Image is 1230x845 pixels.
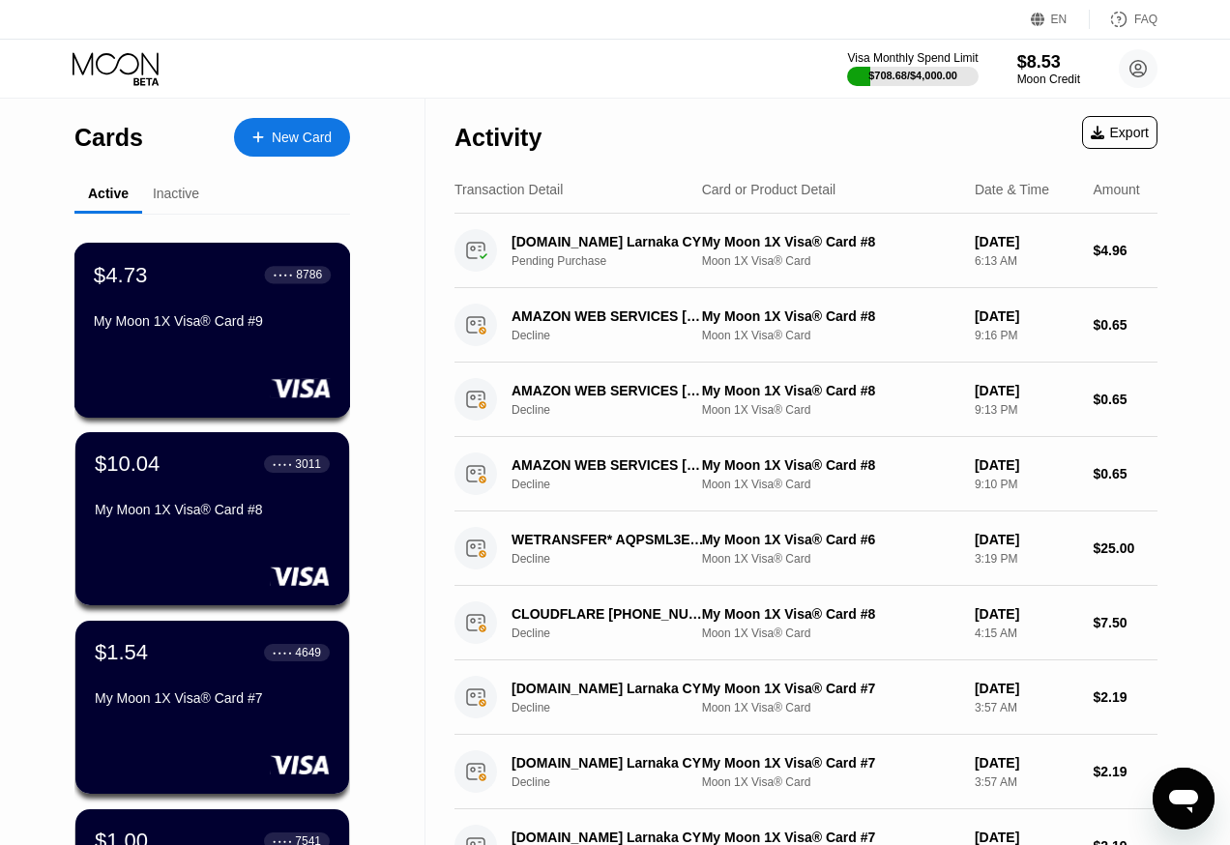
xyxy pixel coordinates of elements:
[975,383,1078,398] div: [DATE]
[272,130,332,146] div: New Card
[975,457,1078,473] div: [DATE]
[75,432,349,605] div: $10.04● ● ● ●3011My Moon 1X Visa® Card #8
[702,457,959,473] div: My Moon 1X Visa® Card #8
[88,186,129,201] div: Active
[1093,540,1157,556] div: $25.00
[975,755,1078,771] div: [DATE]
[512,329,720,342] div: Decline
[512,457,706,473] div: AMAZON WEB SERVICES [PHONE_NUMBER] AU
[512,234,706,249] div: [DOMAIN_NAME] Larnaka CY
[273,838,292,844] div: ● ● ● ●
[1093,689,1157,705] div: $2.19
[512,532,706,547] div: WETRANSFER* AQPSML3E [PHONE_NUMBER] NL
[234,118,350,157] div: New Card
[702,830,959,845] div: My Moon 1X Visa® Card #7
[702,234,959,249] div: My Moon 1X Visa® Card #8
[975,701,1078,714] div: 3:57 AM
[512,403,720,417] div: Decline
[512,606,706,622] div: CLOUDFLARE [PHONE_NUMBER] US
[702,254,959,268] div: Moon 1X Visa® Card
[512,383,706,398] div: AMAZON WEB SERVICES [PHONE_NUMBER] AU
[95,502,330,517] div: My Moon 1X Visa® Card #8
[1093,615,1157,630] div: $7.50
[1017,52,1080,86] div: $8.53Moon Credit
[847,51,978,65] div: Visa Monthly Spend Limit
[296,268,322,281] div: 8786
[454,437,1157,511] div: AMAZON WEB SERVICES [PHONE_NUMBER] AUDeclineMy Moon 1X Visa® Card #8Moon 1X Visa® Card[DATE]9:10 ...
[1091,125,1149,140] div: Export
[512,254,720,268] div: Pending Purchase
[975,182,1049,197] div: Date & Time
[512,775,720,789] div: Decline
[975,532,1078,547] div: [DATE]
[74,124,143,152] div: Cards
[975,775,1078,789] div: 3:57 AM
[702,478,959,491] div: Moon 1X Visa® Card
[1031,10,1090,29] div: EN
[975,329,1078,342] div: 9:16 PM
[975,830,1078,845] div: [DATE]
[975,606,1078,622] div: [DATE]
[1093,317,1157,333] div: $0.65
[273,461,292,467] div: ● ● ● ●
[512,626,720,640] div: Decline
[1093,466,1157,481] div: $0.65
[454,182,563,197] div: Transaction Detail
[1082,116,1157,149] div: Export
[702,329,959,342] div: Moon 1X Visa® Card
[975,308,1078,324] div: [DATE]
[702,308,959,324] div: My Moon 1X Visa® Card #8
[847,51,978,86] div: Visa Monthly Spend Limit$708.68/$4,000.00
[454,124,542,152] div: Activity
[975,403,1078,417] div: 9:13 PM
[454,735,1157,809] div: [DOMAIN_NAME] Larnaka CYDeclineMy Moon 1X Visa® Card #7Moon 1X Visa® Card[DATE]3:57 AM$2.19
[1093,182,1139,197] div: Amount
[454,660,1157,735] div: [DOMAIN_NAME] Larnaka CYDeclineMy Moon 1X Visa® Card #7Moon 1X Visa® Card[DATE]3:57 AM$2.19
[702,182,836,197] div: Card or Product Detail
[702,403,959,417] div: Moon 1X Visa® Card
[274,272,293,277] div: ● ● ● ●
[975,234,1078,249] div: [DATE]
[975,254,1078,268] div: 6:13 AM
[975,478,1078,491] div: 9:10 PM
[454,511,1157,586] div: WETRANSFER* AQPSML3E [PHONE_NUMBER] NLDeclineMy Moon 1X Visa® Card #6Moon 1X Visa® Card[DATE]3:19...
[1093,243,1157,258] div: $4.96
[75,244,349,417] div: $4.73● ● ● ●8786My Moon 1X Visa® Card #9
[1051,13,1068,26] div: EN
[95,690,330,706] div: My Moon 1X Visa® Card #7
[702,606,959,622] div: My Moon 1X Visa® Card #8
[295,457,321,471] div: 3011
[454,288,1157,363] div: AMAZON WEB SERVICES [PHONE_NUMBER] AUDeclineMy Moon 1X Visa® Card #8Moon 1X Visa® Card[DATE]9:16 ...
[702,383,959,398] div: My Moon 1X Visa® Card #8
[512,478,720,491] div: Decline
[1093,392,1157,407] div: $0.65
[95,452,160,477] div: $10.04
[512,552,720,566] div: Decline
[512,308,706,324] div: AMAZON WEB SERVICES [PHONE_NUMBER] AU
[1093,764,1157,779] div: $2.19
[702,626,959,640] div: Moon 1X Visa® Card
[94,313,331,329] div: My Moon 1X Visa® Card #9
[75,621,349,794] div: $1.54● ● ● ●4649My Moon 1X Visa® Card #7
[702,681,959,696] div: My Moon 1X Visa® Card #7
[975,681,1078,696] div: [DATE]
[702,775,959,789] div: Moon 1X Visa® Card
[273,650,292,656] div: ● ● ● ●
[512,701,720,714] div: Decline
[95,640,148,665] div: $1.54
[1134,13,1157,26] div: FAQ
[153,186,199,201] div: Inactive
[1153,768,1215,830] iframe: Button to launch messaging window
[975,552,1078,566] div: 3:19 PM
[295,646,321,659] div: 4649
[512,830,706,845] div: [DOMAIN_NAME] Larnaka CY
[512,755,706,771] div: [DOMAIN_NAME] Larnaka CY
[454,363,1157,437] div: AMAZON WEB SERVICES [PHONE_NUMBER] AUDeclineMy Moon 1X Visa® Card #8Moon 1X Visa® Card[DATE]9:13 ...
[1017,73,1080,86] div: Moon Credit
[868,70,957,81] div: $708.68 / $4,000.00
[702,552,959,566] div: Moon 1X Visa® Card
[702,755,959,771] div: My Moon 1X Visa® Card #7
[702,532,959,547] div: My Moon 1X Visa® Card #6
[454,586,1157,660] div: CLOUDFLARE [PHONE_NUMBER] USDeclineMy Moon 1X Visa® Card #8Moon 1X Visa® Card[DATE]4:15 AM$7.50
